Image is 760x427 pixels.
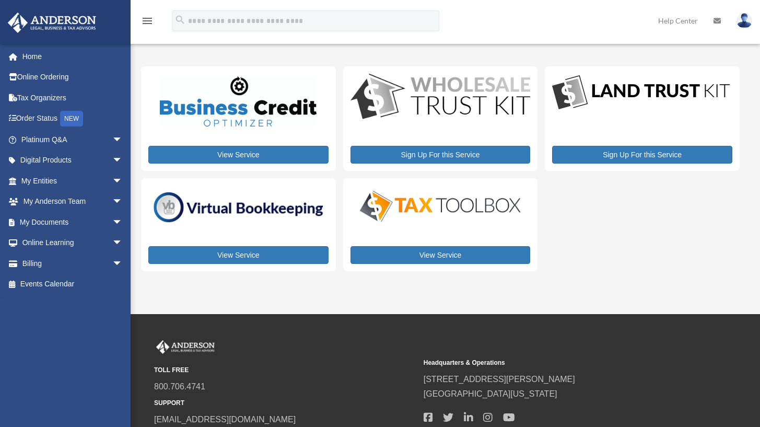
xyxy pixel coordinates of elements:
span: arrow_drop_down [112,170,133,192]
a: Events Calendar [7,274,138,295]
small: TOLL FREE [154,365,416,376]
a: Sign Up For this Service [350,146,531,164]
span: arrow_drop_down [112,253,133,274]
a: Online Ordering [7,67,138,88]
a: [STREET_ADDRESS][PERSON_NAME] [424,375,575,384]
small: SUPPORT [154,398,416,409]
small: Headquarters & Operations [424,357,686,368]
a: View Service [148,146,329,164]
img: Anderson Advisors Platinum Portal [154,340,217,354]
a: Home [7,46,138,67]
span: arrow_drop_down [112,150,133,171]
a: menu [141,18,154,27]
a: Platinum Q&Aarrow_drop_down [7,129,138,150]
a: Digital Productsarrow_drop_down [7,150,133,171]
i: search [174,14,186,26]
a: [GEOGRAPHIC_DATA][US_STATE] [424,389,557,398]
img: Anderson Advisors Platinum Portal [5,13,99,33]
span: arrow_drop_down [112,233,133,254]
a: My Anderson Teamarrow_drop_down [7,191,138,212]
a: Sign Up For this Service [552,146,732,164]
a: [EMAIL_ADDRESS][DOMAIN_NAME] [154,415,296,424]
a: Tax Organizers [7,87,138,108]
img: LandTrust_lgo-1.jpg [552,74,730,112]
img: WS-Trust-Kit-lgo-1.jpg [350,74,531,121]
span: arrow_drop_down [112,212,133,233]
a: Online Learningarrow_drop_down [7,233,138,253]
a: Billingarrow_drop_down [7,253,138,274]
a: My Documentsarrow_drop_down [7,212,138,233]
a: Order StatusNEW [7,108,138,130]
img: User Pic [736,13,752,28]
span: arrow_drop_down [112,191,133,213]
a: My Entitiesarrow_drop_down [7,170,138,191]
i: menu [141,15,154,27]
span: arrow_drop_down [112,129,133,151]
a: View Service [350,246,531,264]
a: 800.706.4741 [154,382,205,391]
div: NEW [60,111,83,126]
a: View Service [148,246,329,264]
